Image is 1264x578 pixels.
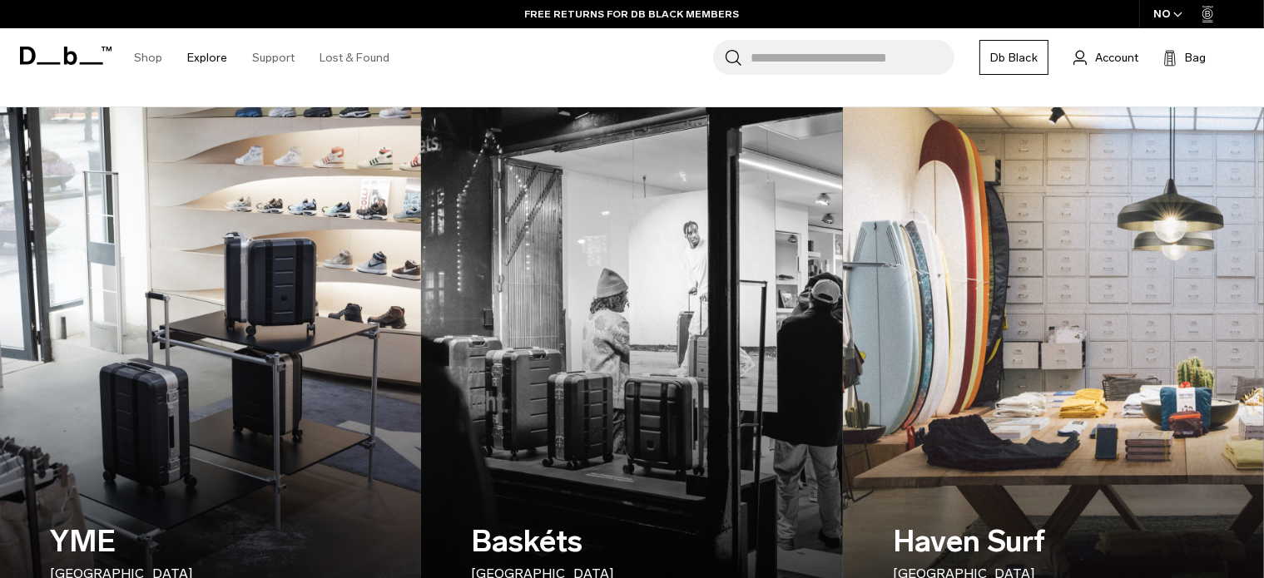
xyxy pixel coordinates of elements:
button: Bag [1163,47,1206,67]
span: Bag [1185,49,1206,67]
a: Db Black [979,40,1048,75]
a: Account [1073,47,1138,67]
a: Support [252,28,295,87]
a: Shop [134,28,162,87]
span: Account [1095,49,1138,67]
a: FREE RETURNS FOR DB BLACK MEMBERS [525,7,740,22]
a: Lost & Found [320,28,389,87]
a: Explore [187,28,227,87]
nav: Main Navigation [121,28,402,87]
